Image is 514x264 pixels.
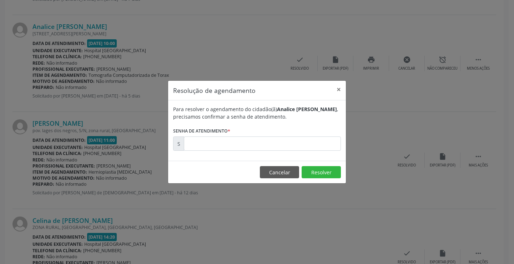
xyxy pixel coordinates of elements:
div: Para resolver o agendamento do cidadão(ã) , precisamos confirmar a senha de atendimento. [173,105,341,120]
button: Resolver [302,166,341,178]
button: Close [332,81,346,98]
h5: Resolução de agendamento [173,86,256,95]
label: Senha de atendimento [173,125,230,136]
b: Analice [PERSON_NAME] [277,106,337,113]
button: Cancelar [260,166,299,178]
div: S [173,136,184,151]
